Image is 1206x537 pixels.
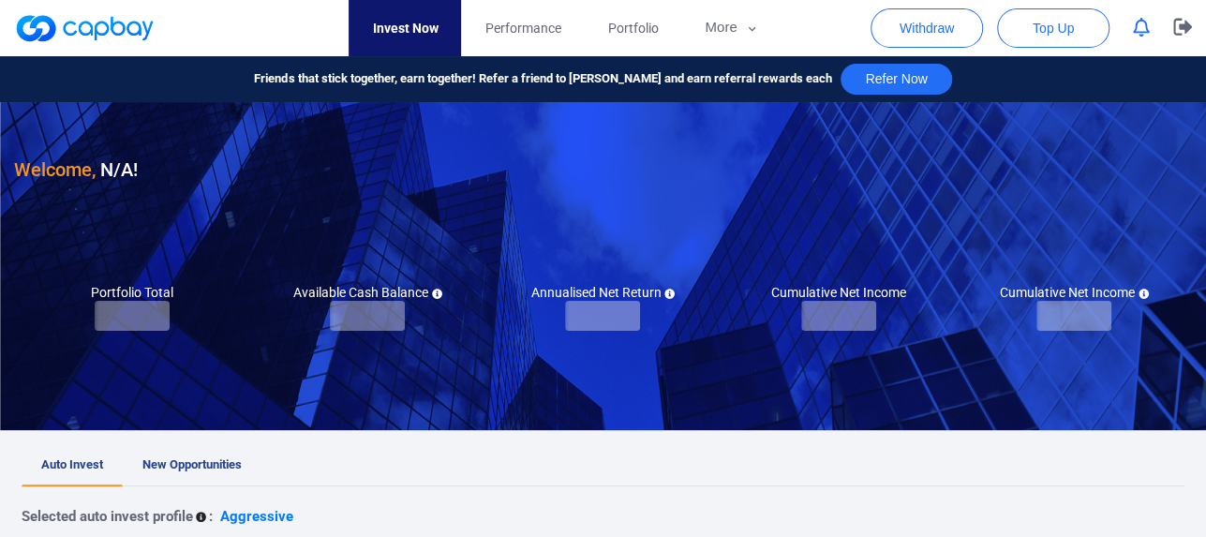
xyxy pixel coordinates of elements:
h5: Cumulative Net Income [771,284,906,301]
p: : [209,505,213,528]
span: New Opportunities [142,457,242,471]
button: Top Up [997,8,1109,48]
h3: N/A ! [14,155,138,185]
span: Top Up [1033,19,1074,37]
span: Performance [484,18,560,38]
span: Welcome, [14,158,96,181]
h5: Portfolio Total [91,284,173,301]
h5: Available Cash Balance [293,284,442,301]
p: Selected auto invest profile [22,505,193,528]
button: Withdraw [871,8,983,48]
button: Refer Now [841,64,951,95]
span: Friends that stick together, earn together! Refer a friend to [PERSON_NAME] and earn referral rew... [254,69,831,89]
h5: Annualised Net Return [530,284,675,301]
p: Aggressive [220,505,293,528]
span: Portfolio [607,18,658,38]
h5: Cumulative Net Income [1000,284,1149,301]
span: Auto Invest [41,457,103,471]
